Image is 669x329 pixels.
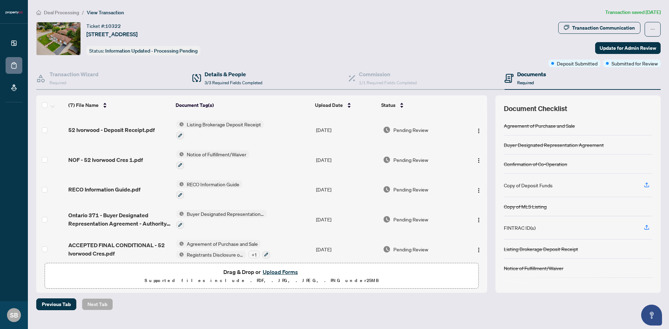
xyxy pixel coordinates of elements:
span: 10322 [105,23,121,29]
span: SB [10,310,18,320]
div: FINTRAC ID(s) [504,224,536,232]
article: Transaction saved [DATE] [605,8,661,16]
th: Document Tag(s) [173,95,312,115]
span: Registrants Disclosure of Interest [184,251,246,258]
span: RECO Information Guide [184,180,242,188]
img: Document Status [383,216,391,223]
button: Update for Admin Review [595,42,661,54]
img: Status Icon [176,120,184,128]
span: Pending Review [393,216,428,223]
div: Confirmation of Co-Operation [504,160,567,168]
span: ellipsis [650,27,655,32]
span: 3/3 Required Fields Completed [205,80,262,85]
img: Logo [476,188,482,193]
span: Drag & Drop or [223,267,300,276]
span: (7) File Name [68,101,99,109]
td: [DATE] [313,234,380,264]
span: home [36,10,41,15]
button: Logo [473,154,484,165]
span: Required [49,80,66,85]
span: Drag & Drop orUpload FormsSupported files include .PDF, .JPG, .JPEG, .PNG under25MB [45,263,478,289]
button: Next Tab [82,298,113,310]
div: Transaction Communication [572,22,635,33]
td: [DATE] [313,204,380,234]
img: Status Icon [176,150,184,158]
span: ACCEPTED FINAL CONDITIONAL - 52 Ivorwood Cres.pdf [68,241,171,258]
img: Status Icon [176,240,184,248]
img: logo [6,10,22,15]
img: Status Icon [176,180,184,188]
img: Document Status [383,156,391,164]
span: Update for Admin Review [600,42,656,54]
button: Logo [473,244,484,255]
div: Listing Brokerage Deposit Receipt [504,245,578,253]
img: Status Icon [176,210,184,218]
img: Logo [476,247,482,253]
span: Upload Date [315,101,343,109]
span: 1/1 Required Fields Completed [359,80,417,85]
img: Logo [476,128,482,134]
img: IMG-E12332686_1.jpg [37,22,80,55]
span: View Transaction [87,9,124,16]
h4: Documents [517,70,546,78]
span: Ontario 371 - Buyer Designated Representation Agreement - Authority for Purchase or Lease.pdf [68,211,171,228]
div: Notice of Fulfillment/Waiver [504,264,563,272]
th: Upload Date [312,95,379,115]
button: Logo [473,214,484,225]
div: + 1 [248,251,260,258]
button: Logo [473,184,484,195]
span: Required [517,80,534,85]
span: Pending Review [393,126,428,134]
th: Status [378,95,461,115]
span: Deal Processing [44,9,79,16]
div: Agreement of Purchase and Sale [504,122,575,130]
button: Status IconNotice of Fulfillment/Waiver [176,150,249,169]
div: Ticket #: [86,22,121,30]
button: Upload Forms [261,267,300,276]
span: [STREET_ADDRESS] [86,30,138,38]
td: [DATE] [313,145,380,175]
span: Deposit Submitted [557,60,598,67]
div: Buyer Designated Representation Agreement [504,141,604,149]
img: Logo [476,158,482,163]
th: (7) File Name [66,95,173,115]
span: Status [381,101,395,109]
span: Agreement of Purchase and Sale [184,240,261,248]
p: Supported files include .PDF, .JPG, .JPEG, .PNG under 25 MB [49,276,474,285]
span: Information Updated - Processing Pending [105,48,198,54]
span: Notice of Fulfillment/Waiver [184,150,249,158]
button: Logo [473,124,484,135]
img: Document Status [383,186,391,193]
img: Status Icon [176,251,184,258]
button: Status IconBuyer Designated Representation Agreement [176,210,267,229]
div: Status: [86,46,200,55]
img: Logo [476,217,482,223]
td: [DATE] [313,175,380,205]
td: [DATE] [313,115,380,145]
h4: Transaction Wizard [49,70,99,78]
div: Copy of Deposit Funds [504,181,553,189]
span: 52 Ivorwood - Deposit Receipt.pdf [68,126,155,134]
img: Document Status [383,245,391,253]
span: Listing Brokerage Deposit Receipt [184,120,264,128]
button: Transaction Communication [558,22,640,34]
span: Document Checklist [504,104,567,113]
button: Open asap [641,305,662,326]
button: Status IconAgreement of Purchase and SaleStatus IconRegistrants Disclosure of Interest+1 [176,240,270,259]
span: Pending Review [393,156,428,164]
span: Previous Tab [42,299,71,310]
div: Copy of MLS Listing [504,203,547,210]
button: Previous Tab [36,298,76,310]
li: / [82,8,84,16]
span: NOF - 52 Ivorwood Cres 1.pdf [68,156,143,164]
span: Submitted for Review [612,60,658,67]
span: Pending Review [393,245,428,253]
h4: Commission [359,70,417,78]
span: RECO Information Guide.pdf [68,185,140,194]
img: Document Status [383,126,391,134]
span: Buyer Designated Representation Agreement [184,210,267,218]
button: Status IconRECO Information Guide [176,180,242,199]
h4: Details & People [205,70,262,78]
span: Pending Review [393,186,428,193]
button: Status IconListing Brokerage Deposit Receipt [176,120,264,139]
